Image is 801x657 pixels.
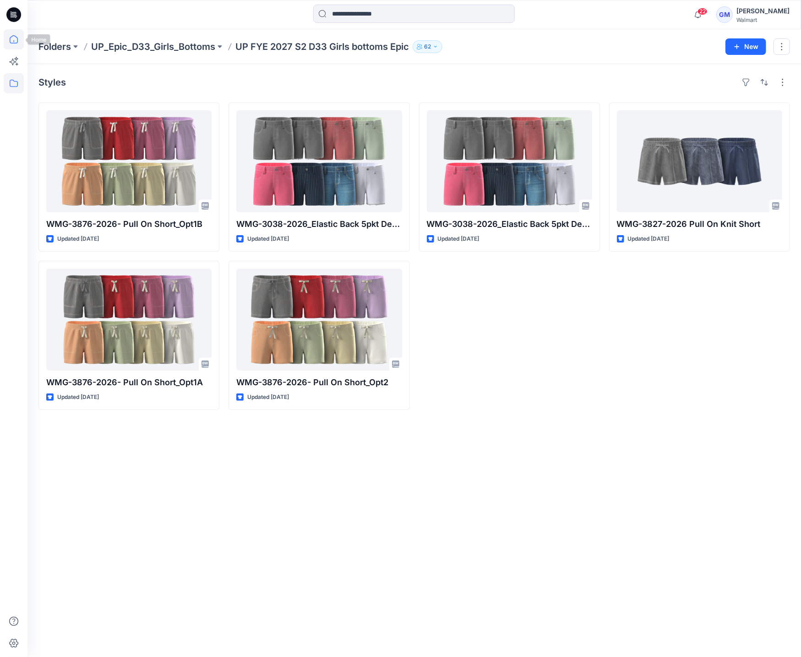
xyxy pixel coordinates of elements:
[438,234,480,244] p: Updated [DATE]
[46,376,212,389] p: WMG-3876-2026- Pull On Short_Opt1A
[697,8,708,15] span: 22
[617,110,782,212] a: WMG-3827-2026 Pull On Knit Short
[91,40,215,53] a: UP_Epic_D33_Girls_Bottoms
[716,6,733,23] div: GM
[736,5,790,16] div: [PERSON_NAME]
[38,77,66,88] h4: Styles
[236,269,402,371] a: WMG-3876-2026- Pull On Short_Opt2
[46,218,212,231] p: WMG-3876-2026- Pull On Short_Opt1B
[38,40,71,53] a: Folders
[413,40,442,53] button: 62
[424,42,431,52] p: 62
[617,218,782,231] p: WMG-3827-2026 Pull On Knit Short
[46,110,212,212] a: WMG-3876-2026- Pull On Short_Opt1B
[236,218,402,231] p: WMG-3038-2026_Elastic Back 5pkt Denim Shorts 3 Inseam - Cost Opt
[427,218,592,231] p: WMG-3038-2026_Elastic Back 5pkt Denim Shorts 3 Inseam
[628,234,670,244] p: Updated [DATE]
[247,234,289,244] p: Updated [DATE]
[57,393,99,402] p: Updated [DATE]
[725,38,766,55] button: New
[57,234,99,244] p: Updated [DATE]
[236,110,402,212] a: WMG-3038-2026_Elastic Back 5pkt Denim Shorts 3 Inseam - Cost Opt
[235,40,409,53] p: UP FYE 2027 S2 D33 Girls bottoms Epic
[236,376,402,389] p: WMG-3876-2026- Pull On Short_Opt2
[736,16,790,23] div: Walmart
[46,269,212,371] a: WMG-3876-2026- Pull On Short_Opt1A
[427,110,592,212] a: WMG-3038-2026_Elastic Back 5pkt Denim Shorts 3 Inseam
[247,393,289,402] p: Updated [DATE]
